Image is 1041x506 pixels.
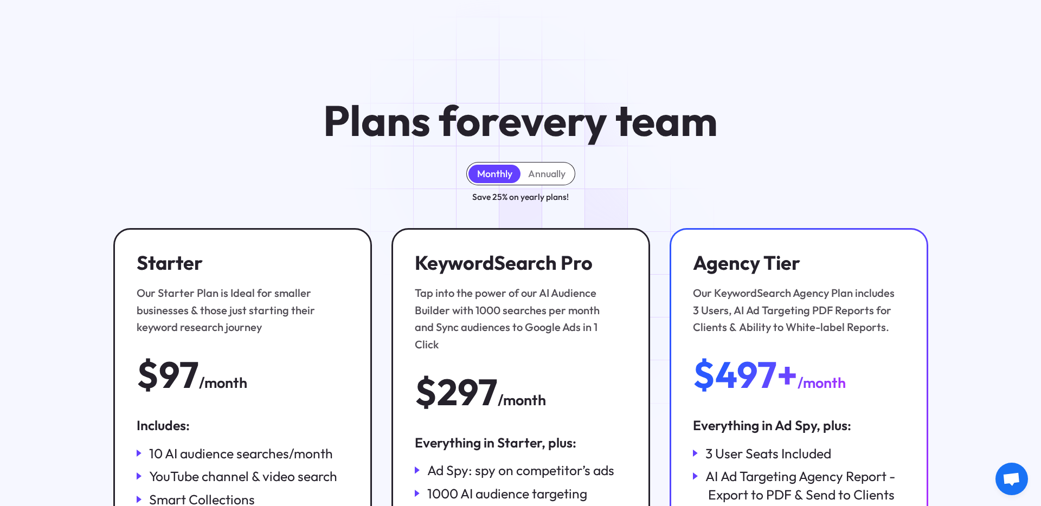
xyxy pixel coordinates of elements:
div: Save 25% on yearly plans! [472,190,569,204]
div: /month [798,371,846,394]
div: $97 [137,355,199,394]
div: Annually [528,168,566,180]
div: $297 [415,373,498,412]
div: /month [199,371,247,394]
div: Everything in Ad Spy, plus: [693,416,904,434]
div: YouTube channel & video search [149,467,337,485]
div: Everything in Starter, plus: [415,433,626,452]
span: every team [498,93,718,147]
div: Our KeywordSearch Agency Plan includes 3 Users, AI Ad Targeting PDF Reports for Clients & Ability... [693,284,898,336]
h3: Starter [137,251,342,275]
h1: Plans for [323,98,718,142]
div: Our Starter Plan is Ideal for smaller businesses & those just starting their keyword research jou... [137,284,342,336]
h3: Agency Tier [693,251,898,275]
div: $497+ [693,355,798,394]
div: Tap into the power of our AI Audience Builder with 1000 searches per month and Sync audiences to ... [415,284,620,353]
div: AI Ad Targeting Agency Report - Export to PDF & Send to Clients [705,467,905,503]
h3: KeywordSearch Pro [415,251,620,275]
div: /month [498,388,546,411]
div: Includes: [137,416,348,434]
div: 10 AI audience searches/month [149,444,333,463]
div: Ad Spy: spy on competitor’s ads [427,461,614,479]
div: 3 User Seats Included [705,444,831,463]
div: Open chat [995,463,1028,495]
div: Monthly [477,168,512,180]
